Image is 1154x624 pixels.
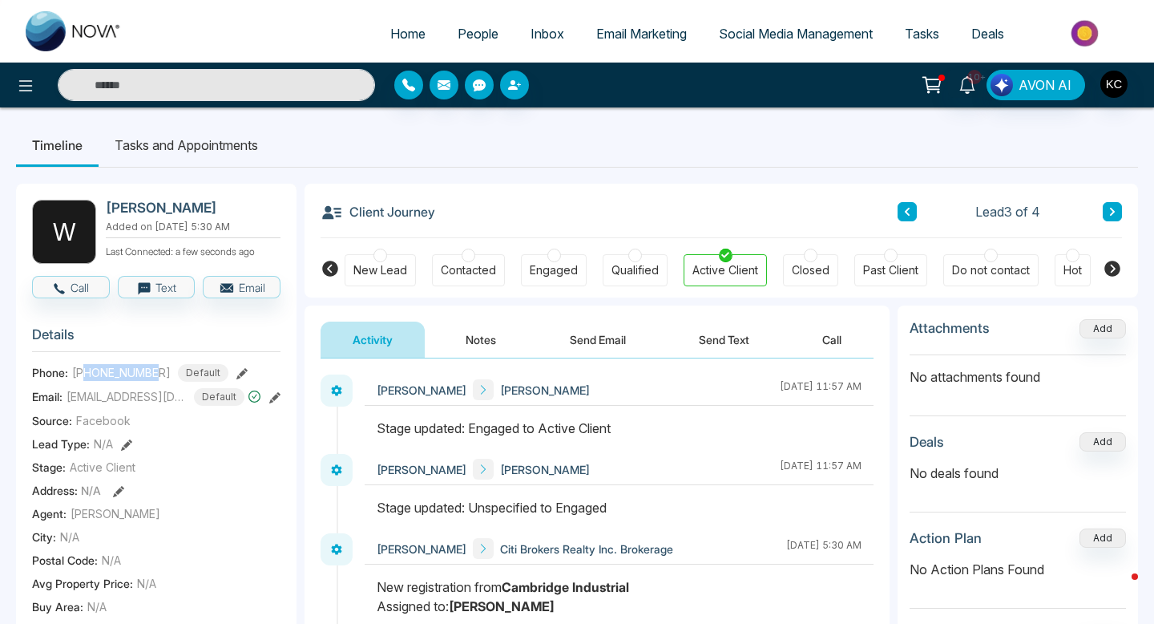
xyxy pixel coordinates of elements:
[434,322,528,358] button: Notes
[32,505,67,522] span: Agent:
[32,412,72,429] span: Source:
[106,241,280,259] p: Last Connected: a few seconds ago
[667,322,781,358] button: Send Text
[16,124,99,167] li: Timeline
[1079,432,1126,452] button: Add
[106,220,280,234] p: Added on [DATE] 5:30 AM
[32,482,101,499] span: Address:
[94,436,113,452] span: N/A
[32,575,133,592] span: Avg Property Price :
[910,320,990,336] h3: Attachments
[26,11,122,51] img: Nova CRM Logo
[70,459,135,476] span: Active Client
[1079,529,1126,548] button: Add
[178,364,228,382] span: Default
[137,575,156,592] span: N/A
[611,262,659,278] div: Qualified
[1028,15,1144,51] img: Market-place.gif
[321,322,425,358] button: Activity
[99,124,274,167] li: Tasks and Appointments
[889,18,955,49] a: Tasks
[32,388,63,405] span: Email:
[87,598,107,615] span: N/A
[32,529,56,545] span: City :
[580,18,703,49] a: Email Marketing
[952,262,1030,278] div: Do not contact
[377,382,466,399] span: [PERSON_NAME]
[1019,75,1071,95] span: AVON AI
[458,26,498,42] span: People
[32,276,110,298] button: Call
[910,560,1126,579] p: No Action Plans Found
[203,276,280,298] button: Email
[118,276,196,298] button: Text
[32,326,280,351] h3: Details
[910,530,982,546] h3: Action Plan
[32,598,83,615] span: Buy Area :
[975,202,1040,221] span: Lead 3 of 4
[72,364,171,381] span: [PHONE_NUMBER]
[987,70,1085,100] button: AVON AI
[67,388,187,405] span: [EMAIL_ADDRESS][DOMAIN_NAME]
[32,552,98,569] span: Postal Code :
[377,541,466,557] span: [PERSON_NAME]
[948,70,987,98] a: 10+
[390,26,426,42] span: Home
[32,200,96,264] div: W
[905,26,939,42] span: Tasks
[1079,321,1126,334] span: Add
[910,355,1126,387] p: No attachments found
[194,388,244,406] span: Default
[863,262,918,278] div: Past Client
[374,18,442,49] a: Home
[377,461,466,478] span: [PERSON_NAME]
[76,412,131,429] span: Facebook
[596,26,687,42] span: Email Marketing
[780,379,861,400] div: [DATE] 11:57 AM
[106,200,274,216] h2: [PERSON_NAME]
[719,26,873,42] span: Social Media Management
[910,464,1126,483] p: No deals found
[530,262,578,278] div: Engaged
[441,262,496,278] div: Contacted
[1063,262,1082,278] div: Hot
[991,74,1013,96] img: Lead Flow
[442,18,514,49] a: People
[500,461,590,478] span: [PERSON_NAME]
[955,18,1020,49] a: Deals
[514,18,580,49] a: Inbox
[321,200,435,224] h3: Client Journey
[353,262,407,278] div: New Lead
[32,459,66,476] span: Stage:
[102,552,121,569] span: N/A
[967,70,982,84] span: 10+
[71,505,160,522] span: [PERSON_NAME]
[500,541,673,557] span: Citi Brokers Realty Inc. Brokerage
[703,18,889,49] a: Social Media Management
[1079,319,1126,338] button: Add
[1100,71,1128,98] img: User Avatar
[790,322,874,358] button: Call
[32,436,90,452] span: Lead Type:
[780,459,861,480] div: [DATE] 11:57 AM
[538,322,658,358] button: Send Email
[81,484,101,497] span: N/A
[500,382,590,399] span: [PERSON_NAME]
[692,262,758,278] div: Active Client
[910,434,944,450] h3: Deals
[531,26,564,42] span: Inbox
[32,364,68,381] span: Phone:
[971,26,1004,42] span: Deals
[786,538,861,559] div: [DATE] 5:30 AM
[792,262,829,278] div: Closed
[60,529,79,545] span: N/A
[1100,569,1138,608] iframe: Intercom live chat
